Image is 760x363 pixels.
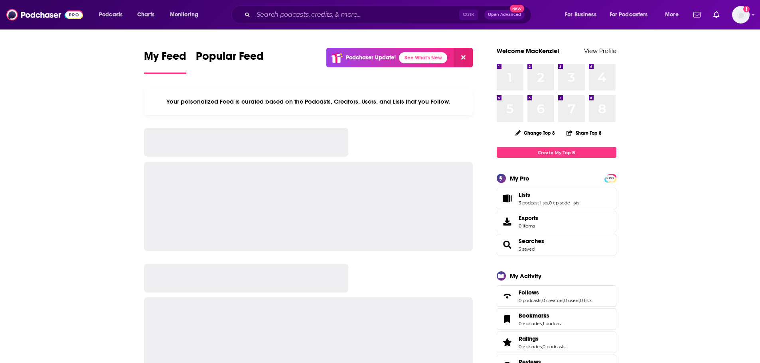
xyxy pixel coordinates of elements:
a: 0 creators [542,298,563,303]
a: Follows [499,290,515,302]
a: 0 podcasts [543,344,565,349]
span: , [548,200,549,206]
button: Share Top 8 [566,125,602,141]
a: 0 episodes [519,344,542,349]
span: , [563,298,564,303]
button: Show profile menu [732,6,750,24]
a: Charts [132,8,159,21]
a: Create My Top 8 [497,147,616,158]
span: Exports [499,216,515,227]
button: open menu [559,8,606,21]
span: For Podcasters [610,9,648,20]
a: Searches [499,239,515,250]
span: For Business [565,9,596,20]
p: Podchaser Update! [346,54,396,61]
span: Searches [497,234,616,255]
span: Popular Feed [196,49,264,68]
span: Bookmarks [497,308,616,330]
div: My Pro [510,175,529,182]
span: More [665,9,679,20]
a: 1 podcast [543,321,562,326]
button: Change Top 8 [511,128,560,138]
button: open menu [164,8,209,21]
a: Welcome MacKenzie! [497,47,559,55]
img: User Profile [732,6,750,24]
a: Bookmarks [519,312,562,319]
button: open menu [604,8,659,21]
input: Search podcasts, credits, & more... [253,8,459,21]
button: open menu [93,8,133,21]
span: Bookmarks [519,312,549,319]
a: 3 saved [519,246,535,252]
span: Follows [519,289,539,296]
span: Logged in as MackenzieCollier [732,6,750,24]
div: Search podcasts, credits, & more... [239,6,539,24]
div: Your personalized Feed is curated based on the Podcasts, Creators, Users, and Lists that you Follow. [144,88,473,115]
a: 0 users [564,298,579,303]
a: Ratings [519,335,565,342]
span: Follows [497,285,616,307]
a: Show notifications dropdown [690,8,704,22]
span: Exports [519,214,538,222]
span: New [510,5,524,12]
span: Ratings [519,335,539,342]
a: Ratings [499,337,515,348]
a: PRO [606,175,615,181]
a: 3 podcast lists [519,200,548,206]
a: 0 episodes [519,321,542,326]
a: Exports [497,211,616,232]
span: Monitoring [170,9,198,20]
span: My Feed [144,49,186,68]
span: , [541,298,542,303]
a: Searches [519,237,544,245]
a: Show notifications dropdown [710,8,722,22]
span: Open Advanced [488,13,521,17]
a: Bookmarks [499,314,515,325]
div: My Activity [510,272,541,280]
span: , [579,298,580,303]
a: Follows [519,289,592,296]
button: open menu [659,8,689,21]
a: 0 podcasts [519,298,541,303]
span: Podcasts [99,9,122,20]
img: Podchaser - Follow, Share and Rate Podcasts [6,7,83,22]
svg: Add a profile image [743,6,750,12]
span: 0 items [519,223,538,229]
span: Lists [497,188,616,209]
a: Lists [519,191,579,198]
a: My Feed [144,49,186,74]
button: Open AdvancedNew [484,10,525,20]
a: Popular Feed [196,49,264,74]
span: Ctrl K [459,10,478,20]
a: See What's New [399,52,447,63]
a: 0 lists [580,298,592,303]
span: Charts [137,9,154,20]
a: Lists [499,193,515,204]
a: View Profile [584,47,616,55]
span: Ratings [497,332,616,353]
a: 0 episode lists [549,200,579,206]
span: Lists [519,191,530,198]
